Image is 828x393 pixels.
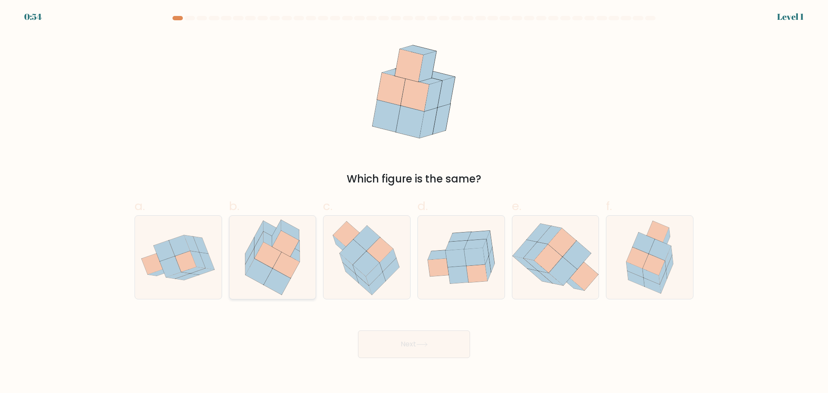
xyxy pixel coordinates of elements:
[417,198,428,214] span: d.
[140,171,688,187] div: Which figure is the same?
[135,198,145,214] span: a.
[512,198,521,214] span: e.
[777,10,804,23] div: Level 1
[606,198,612,214] span: f.
[358,330,470,358] button: Next
[24,10,42,23] div: 0:54
[229,198,239,214] span: b.
[323,198,332,214] span: c.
